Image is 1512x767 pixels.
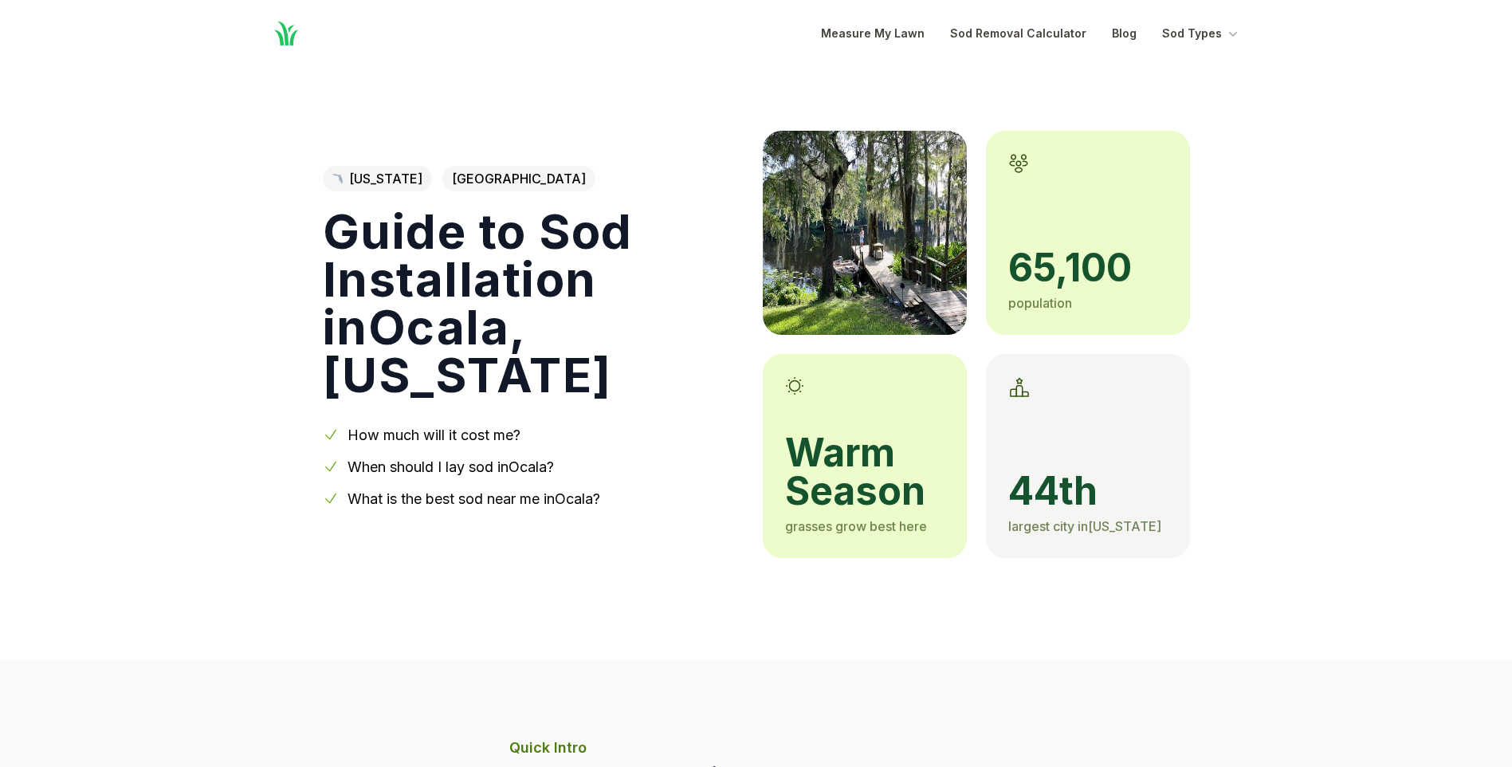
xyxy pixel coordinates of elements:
[509,737,1003,759] p: Quick Intro
[1112,24,1137,43] a: Blog
[1162,24,1241,43] button: Sod Types
[950,24,1086,43] a: Sod Removal Calculator
[442,166,595,191] span: [GEOGRAPHIC_DATA]
[1008,472,1168,510] span: 44th
[1008,249,1168,287] span: 65,100
[348,458,554,475] a: When should I lay sod inOcala?
[785,518,927,534] span: grasses grow best here
[763,131,967,335] img: A picture of Ocala
[1008,518,1161,534] span: largest city in [US_STATE]
[1008,295,1072,311] span: population
[323,166,432,191] a: [US_STATE]
[785,434,945,510] span: warm season
[348,427,520,443] a: How much will it cost me?
[332,174,343,184] img: Florida state outline
[821,24,925,43] a: Measure My Lawn
[323,207,737,399] h1: Guide to Sod Installation in Ocala , [US_STATE]
[348,490,600,507] a: What is the best sod near me inOcala?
